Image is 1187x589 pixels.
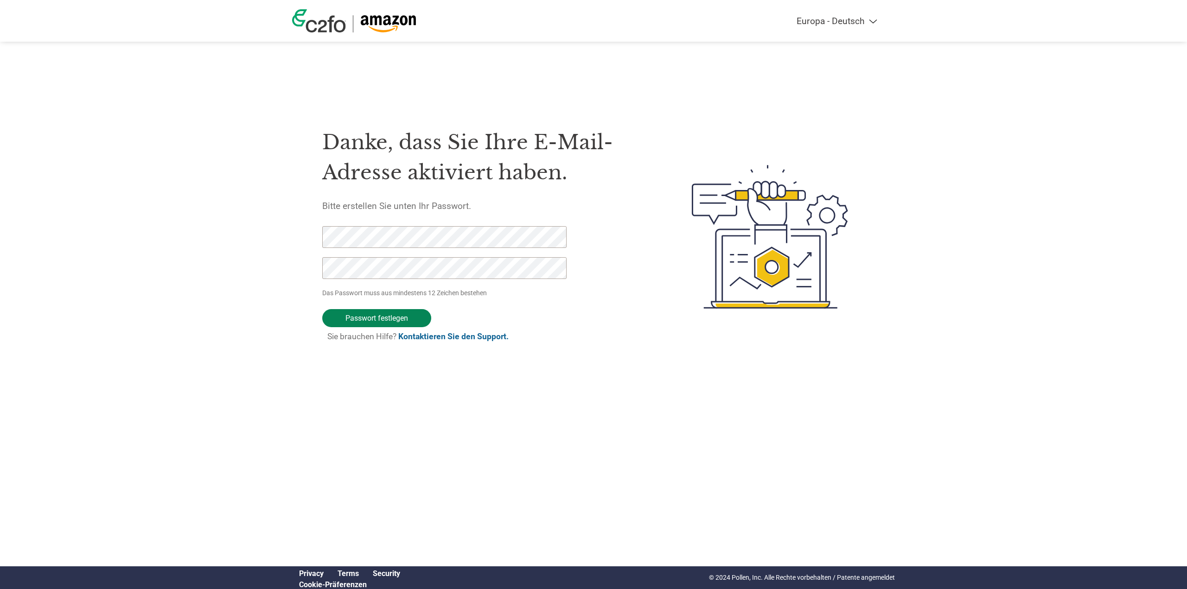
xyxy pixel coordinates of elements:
[299,580,367,589] a: Cookie Preferences, opens a dedicated popup modal window
[299,569,324,578] a: Privacy
[292,9,346,32] img: c2fo logo
[338,569,359,578] a: Terms
[292,580,407,589] div: Open Cookie Preferences Modal
[322,201,648,211] h5: Bitte erstellen Sie unten Ihr Passwort.
[373,569,400,578] a: Security
[709,573,895,583] p: © 2024 Pollen, Inc. Alle Rechte vorbehalten / Patente angemeldet
[398,332,509,341] a: Kontaktieren Sie den Support.
[322,309,431,327] input: Passwort festlegen
[327,332,509,341] span: Sie brauchen Hilfe?
[322,288,570,298] p: Das Passwort muss aus mindestens 12 Zeichen bestehen
[360,15,416,32] img: Amazon
[675,114,865,360] img: create-password
[322,127,648,187] h1: Danke, dass Sie Ihre E-Mail-Adresse aktiviert haben.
